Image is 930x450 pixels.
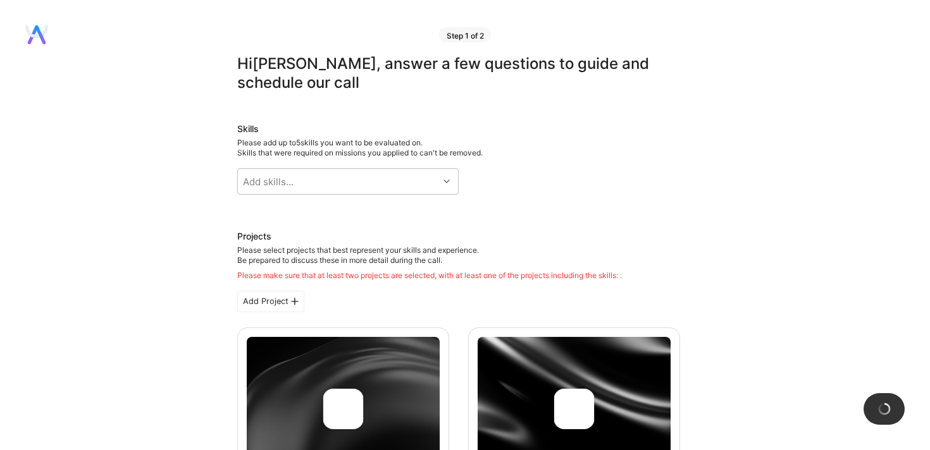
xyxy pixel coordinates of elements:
[237,245,622,281] div: Please select projects that best represent your skills and experience. Be prepared to discuss the...
[237,54,680,92] div: Hi [PERSON_NAME] , answer a few questions to guide and schedule our call
[291,298,299,305] i: icon PlusBlackFlat
[237,291,304,312] div: Add Project
[243,175,294,188] div: Add skills...
[439,27,492,42] div: Step 1 of 2
[237,123,680,135] div: Skills
[237,230,271,243] div: Projects
[237,138,680,158] div: Please add up to 5 skills you want to be evaluated on.
[237,271,622,281] div: Please make sure that at least two projects are selected, with at least one of the projects inclu...
[443,178,450,185] i: icon Chevron
[877,401,892,417] img: loading
[237,148,483,157] span: Skills that were required on missions you applied to can't be removed.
